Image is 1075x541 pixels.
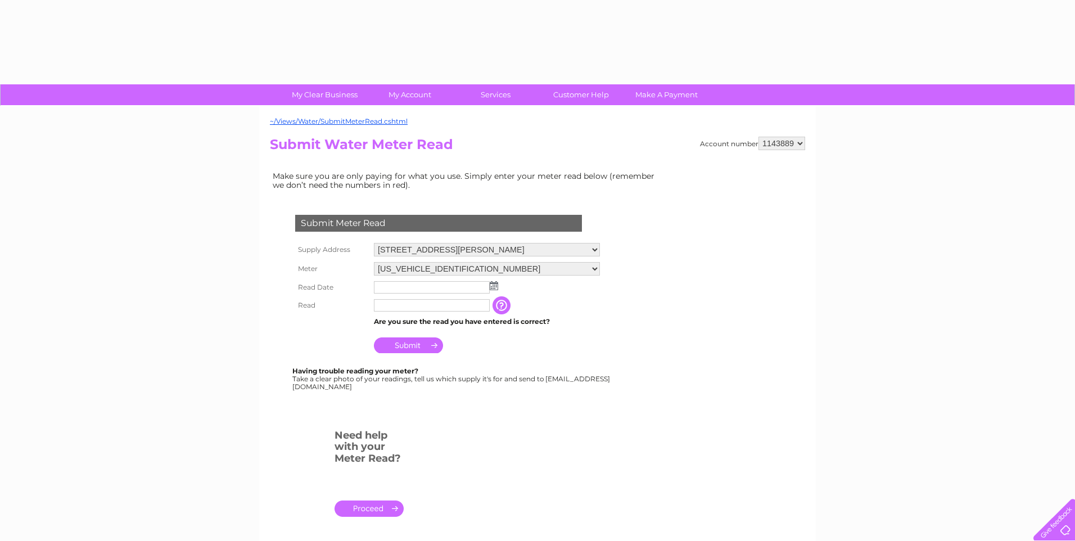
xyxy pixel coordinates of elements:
[292,240,371,259] th: Supply Address
[490,281,498,290] img: ...
[335,427,404,470] h3: Need help with your Meter Read?
[292,367,418,375] b: Having trouble reading your meter?
[292,278,371,296] th: Read Date
[493,296,513,314] input: Information
[292,296,371,314] th: Read
[700,137,805,150] div: Account number
[278,84,371,105] a: My Clear Business
[292,367,612,390] div: Take a clear photo of your readings, tell us which supply it's for and send to [EMAIL_ADDRESS][DO...
[270,169,663,192] td: Make sure you are only paying for what you use. Simply enter your meter read below (remember we d...
[374,337,443,353] input: Submit
[449,84,542,105] a: Services
[364,84,457,105] a: My Account
[620,84,713,105] a: Make A Payment
[295,215,582,232] div: Submit Meter Read
[270,137,805,158] h2: Submit Water Meter Read
[335,501,404,517] a: .
[535,84,627,105] a: Customer Help
[371,314,603,329] td: Are you sure the read you have entered is correct?
[292,259,371,278] th: Meter
[270,117,408,125] a: ~/Views/Water/SubmitMeterRead.cshtml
